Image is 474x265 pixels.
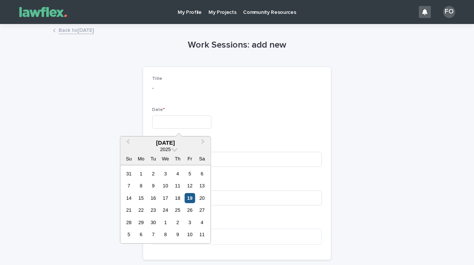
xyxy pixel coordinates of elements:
div: Choose Wednesday, September 10th, 2025 [160,181,171,191]
div: Choose Friday, October 10th, 2025 [185,229,195,240]
div: Choose Thursday, September 4th, 2025 [172,169,183,179]
div: Choose Wednesday, October 1st, 2025 [160,217,171,228]
div: Choose Friday, September 19th, 2025 [185,193,195,203]
div: Choose Sunday, September 14th, 2025 [124,193,134,203]
div: Choose Tuesday, September 30th, 2025 [148,217,158,228]
h1: Work Sessions: add new [143,40,331,51]
button: Next Month [198,137,210,149]
div: Choose Wednesday, September 17th, 2025 [160,193,171,203]
div: Choose Tuesday, September 16th, 2025 [148,193,158,203]
div: Sa [197,154,207,164]
div: Choose Thursday, September 25th, 2025 [172,205,183,215]
div: Choose Sunday, September 7th, 2025 [124,181,134,191]
div: Mo [136,154,146,164]
span: 2025 [160,147,171,152]
div: Choose Thursday, October 9th, 2025 [172,229,183,240]
div: Choose Saturday, September 13th, 2025 [197,181,207,191]
div: Choose Wednesday, September 3rd, 2025 [160,169,171,179]
div: Choose Tuesday, September 2nd, 2025 [148,169,158,179]
div: Su [124,154,134,164]
div: Choose Tuesday, October 7th, 2025 [148,229,158,240]
div: Choose Friday, September 12th, 2025 [185,181,195,191]
div: Choose Monday, September 22nd, 2025 [136,205,146,215]
div: Choose Sunday, August 31st, 2025 [124,169,134,179]
div: Choose Sunday, October 5th, 2025 [124,229,134,240]
div: [DATE] [120,139,210,146]
div: Choose Monday, September 29th, 2025 [136,217,146,228]
div: Choose Monday, September 15th, 2025 [136,193,146,203]
div: Choose Tuesday, September 9th, 2025 [148,181,158,191]
div: Choose Thursday, October 2nd, 2025 [172,217,183,228]
div: Choose Friday, October 3rd, 2025 [185,217,195,228]
span: Title [152,76,162,81]
div: Choose Saturday, September 6th, 2025 [197,169,207,179]
div: Choose Thursday, September 11th, 2025 [172,181,183,191]
span: Date [152,108,165,112]
div: Choose Wednesday, September 24th, 2025 [160,205,171,215]
div: Choose Saturday, October 4th, 2025 [197,217,207,228]
button: Previous Month [121,137,133,149]
div: Choose Friday, September 5th, 2025 [185,169,195,179]
p: - [152,84,322,92]
div: Choose Monday, September 1st, 2025 [136,169,146,179]
div: Choose Thursday, September 18th, 2025 [172,193,183,203]
div: Fr [185,154,195,164]
div: Choose Wednesday, October 8th, 2025 [160,229,171,240]
div: month 2025-09 [123,168,208,241]
div: We [160,154,171,164]
div: Choose Saturday, September 27th, 2025 [197,205,207,215]
div: Choose Friday, September 26th, 2025 [185,205,195,215]
div: FO [443,6,455,18]
div: Choose Saturday, September 20th, 2025 [197,193,207,203]
div: Choose Sunday, September 21st, 2025 [124,205,134,215]
div: Tu [148,154,158,164]
img: Gnvw4qrBSHOAfo8VMhG6 [15,4,71,19]
a: Back to[DATE] [59,25,94,34]
div: Choose Saturday, October 11th, 2025 [197,229,207,240]
div: Choose Tuesday, September 23rd, 2025 [148,205,158,215]
div: Choose Sunday, September 28th, 2025 [124,217,134,228]
div: Choose Monday, September 8th, 2025 [136,181,146,191]
div: Th [172,154,183,164]
div: Choose Monday, October 6th, 2025 [136,229,146,240]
